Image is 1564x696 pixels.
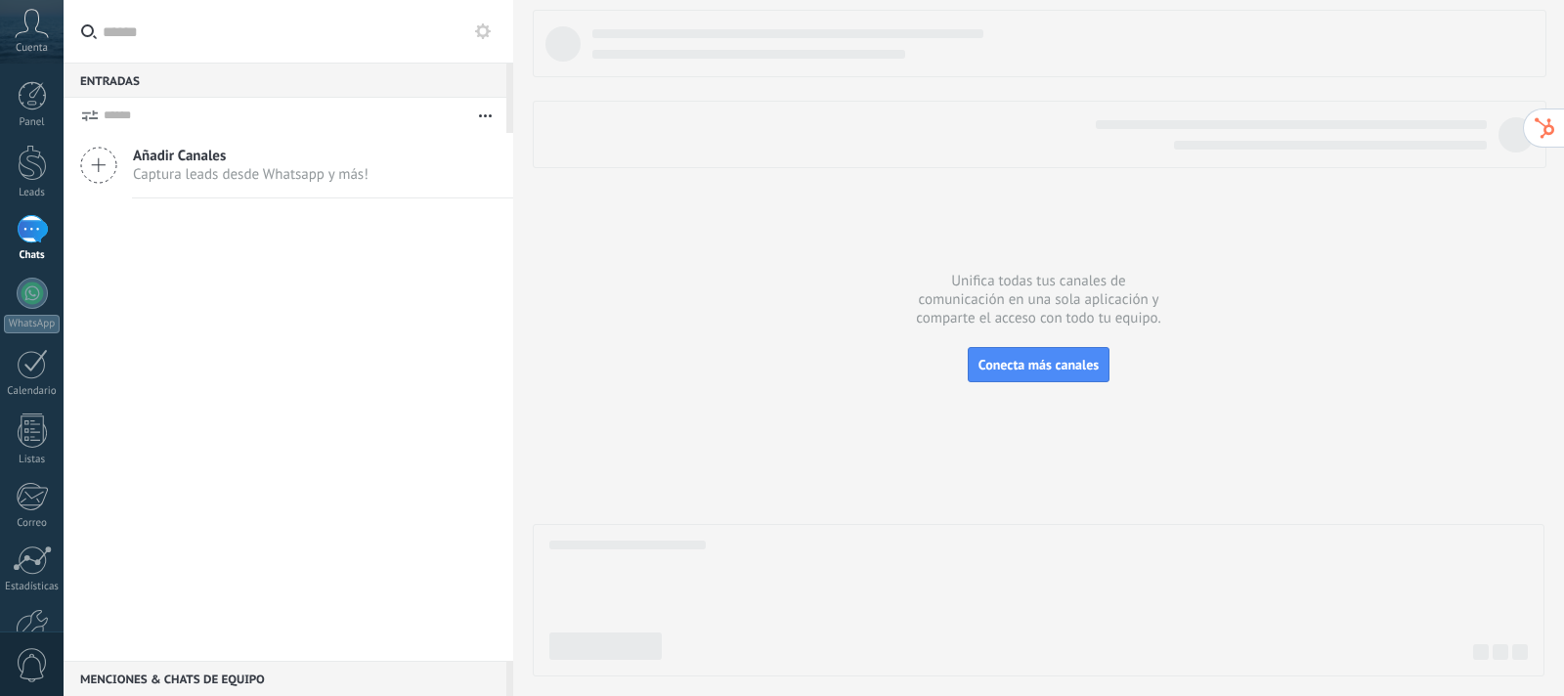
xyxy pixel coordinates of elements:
div: Panel [4,116,61,129]
span: Conecta más canales [978,356,1099,373]
span: Cuenta [16,42,48,55]
div: Leads [4,187,61,199]
button: Conecta más canales [968,347,1109,382]
div: Correo [4,517,61,530]
span: Captura leads desde Whatsapp y más! [133,165,369,184]
div: Listas [4,454,61,466]
div: Menciones & Chats de equipo [64,661,506,696]
span: Añadir Canales [133,147,369,165]
div: Chats [4,249,61,262]
div: Calendario [4,385,61,398]
div: WhatsApp [4,315,60,333]
div: Estadísticas [4,581,61,593]
div: Entradas [64,63,506,98]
